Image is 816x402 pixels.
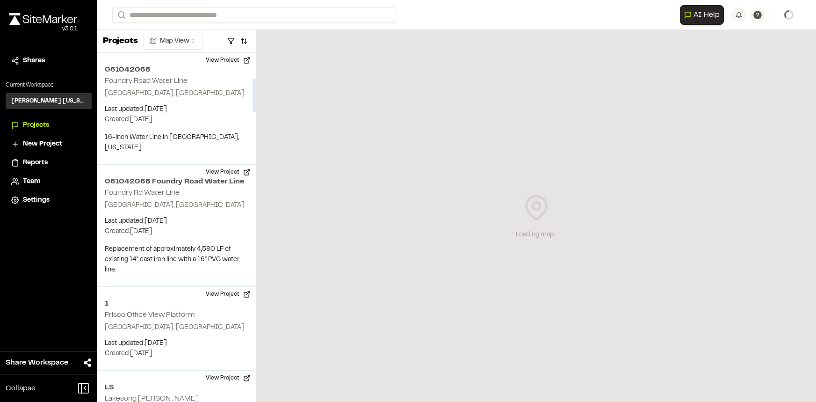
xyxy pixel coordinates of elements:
div: Loading map... [516,230,556,240]
p: Created: [DATE] [105,349,249,359]
h2: Lakesong [PERSON_NAME] [105,395,199,402]
h2: 1 [105,298,249,309]
p: [GEOGRAPHIC_DATA], [GEOGRAPHIC_DATA] [105,88,249,99]
p: Created: [DATE] [105,115,249,125]
span: Team [23,176,40,187]
img: rebrand.png [9,13,77,25]
span: AI Help [693,9,720,21]
h2: LS [105,382,249,393]
a: Reports [11,158,86,168]
button: View Project [200,165,256,180]
div: Open AI Assistant [680,5,728,25]
span: New Project [23,139,62,149]
button: Search [112,7,129,23]
p: Current Workspace [6,81,92,89]
p: [GEOGRAPHIC_DATA], [GEOGRAPHIC_DATA] [105,322,249,333]
p: 16-inch Water Line in [GEOGRAPHIC_DATA], [US_STATE] [105,132,249,153]
a: Shares [11,56,86,66]
button: View Project [200,53,256,68]
span: Reports [23,158,48,168]
h2: Foundry Rd Water Line [105,190,180,196]
span: Projects [23,120,49,131]
p: Last updated: [DATE] [105,216,249,227]
span: Collapse [6,383,36,394]
span: Settings [23,195,50,205]
h2: 061042068 Foundry Road Water Line [105,176,249,187]
a: New Project [11,139,86,149]
p: Created: [DATE] [105,227,249,237]
p: Last updated: [DATE] [105,338,249,349]
h2: 061042068 [105,64,249,75]
span: Share Workspace [6,357,68,368]
a: Settings [11,195,86,205]
div: Oh geez...please don't... [9,25,77,33]
p: Last updated: [DATE] [105,104,249,115]
a: Projects [11,120,86,131]
p: Replacement of approximately 4,580 LF of existing 14" cast iron line with a 16" PVC water line. [105,244,249,275]
p: Projects [103,35,138,48]
span: Shares [23,56,45,66]
a: Team [11,176,86,187]
button: Open AI Assistant [680,5,724,25]
p: [GEOGRAPHIC_DATA], [GEOGRAPHIC_DATA] [105,200,249,211]
button: View Project [200,287,256,302]
h2: Frisco Office View Platform [105,312,195,318]
button: View Project [200,371,256,386]
h3: [PERSON_NAME] [US_STATE] [11,97,86,105]
h2: Foundry Road Water Line [105,78,188,84]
